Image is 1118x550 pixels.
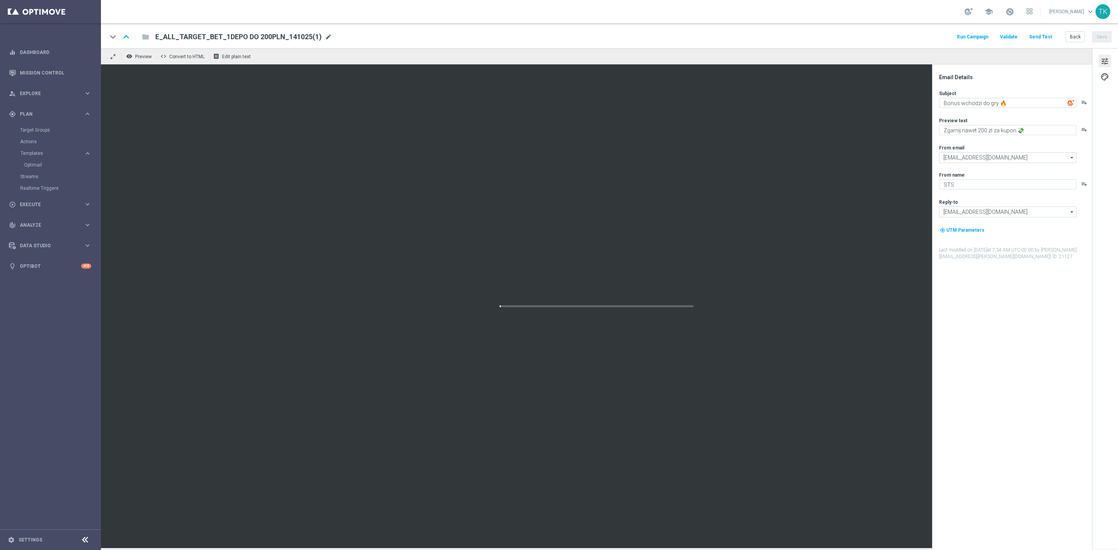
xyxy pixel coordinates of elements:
div: Streams [20,171,100,182]
button: Validate [999,32,1019,42]
a: Optimail [24,162,81,168]
i: play_circle_outline [9,201,16,208]
a: [PERSON_NAME]keyboard_arrow_down [1049,6,1095,17]
i: keyboard_arrow_right [84,90,91,97]
i: my_location [940,227,945,233]
a: Optibot [20,256,81,276]
div: Explore [9,90,84,97]
button: Templates keyboard_arrow_right [20,150,92,156]
div: Plan [9,111,84,118]
i: person_search [9,90,16,97]
div: Dashboard [9,42,91,62]
button: remove_red_eye Preview [124,51,155,61]
a: Streams [20,174,81,180]
button: person_search Explore keyboard_arrow_right [9,90,92,97]
a: Target Groups [20,127,81,133]
span: Preview [135,54,152,59]
div: +10 [81,264,91,269]
button: Back [1066,31,1085,42]
button: Run Campaign [956,32,990,42]
span: Analyze [20,223,84,227]
span: Plan [20,112,84,116]
span: Validate [1000,34,1017,40]
i: gps_fixed [9,111,16,118]
div: Execute [9,201,84,208]
span: Convert to HTML [169,54,205,59]
i: receipt [213,53,219,59]
i: equalizer [9,49,16,56]
i: keyboard_arrow_right [84,201,91,208]
div: Optimail [24,159,100,171]
span: E_ALL_TARGET_BET_1DEPO DO 200PLN_141025(1) [155,32,322,42]
span: Edit plain text [222,54,251,59]
button: play_circle_outline Execute keyboard_arrow_right [9,201,92,208]
div: Email Details [939,74,1091,81]
button: gps_fixed Plan keyboard_arrow_right [9,111,92,117]
div: Templates [20,147,100,171]
label: From email [939,145,964,151]
button: receipt Edit plain text [211,51,254,61]
div: Actions [20,136,100,147]
i: track_changes [9,222,16,229]
i: arrow_drop_down [1068,207,1076,217]
i: keyboard_arrow_right [84,221,91,229]
button: track_changes Analyze keyboard_arrow_right [9,222,92,228]
button: palette [1099,70,1111,83]
span: Explore [20,91,84,96]
div: TK [1095,4,1110,19]
div: Analyze [9,222,84,229]
span: palette [1101,72,1109,82]
span: Data Studio [20,243,84,248]
a: Settings [19,538,42,542]
input: Select [939,152,1076,163]
i: keyboard_arrow_right [84,242,91,249]
i: remove_red_eye [126,53,132,59]
label: Reply-to [939,199,958,205]
label: Subject [939,90,956,97]
i: keyboard_arrow_right [84,110,91,118]
button: Data Studio keyboard_arrow_right [9,243,92,249]
a: Dashboard [20,42,91,62]
button: equalizer Dashboard [9,49,92,56]
i: lightbulb [9,263,16,270]
span: code [160,53,167,59]
label: From name [939,172,965,178]
button: lightbulb Optibot +10 [9,263,92,269]
div: Target Groups [20,124,100,136]
button: playlist_add [1081,181,1087,187]
input: Select [939,206,1076,217]
button: Save [1092,31,1111,42]
i: keyboard_arrow_up [120,31,132,43]
label: Last modified on [DATE] at 7:34 AM UTC-02:00 by [PERSON_NAME][EMAIL_ADDRESS][PERSON_NAME][DOMAIN_... [939,247,1091,260]
span: UTM Parameters [946,227,984,233]
i: keyboard_arrow_right [84,150,91,157]
span: mode_edit [325,33,332,40]
button: Mission Control [9,70,92,76]
img: optiGenie.svg [1068,99,1075,106]
button: my_location UTM Parameters [939,226,985,234]
button: playlist_add [1081,127,1087,133]
button: playlist_add [1081,99,1087,106]
div: Data Studio [9,242,84,249]
span: | ID: 21127 [1050,254,1073,259]
span: school [984,7,993,16]
div: Realtime Triggers [20,182,100,194]
label: Preview text [939,118,967,124]
button: code Convert to HTML [158,51,208,61]
span: Templates [21,151,76,156]
span: tune [1101,56,1109,66]
button: tune [1099,55,1111,67]
button: Send Test [1028,32,1053,42]
div: Optibot [9,256,91,276]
